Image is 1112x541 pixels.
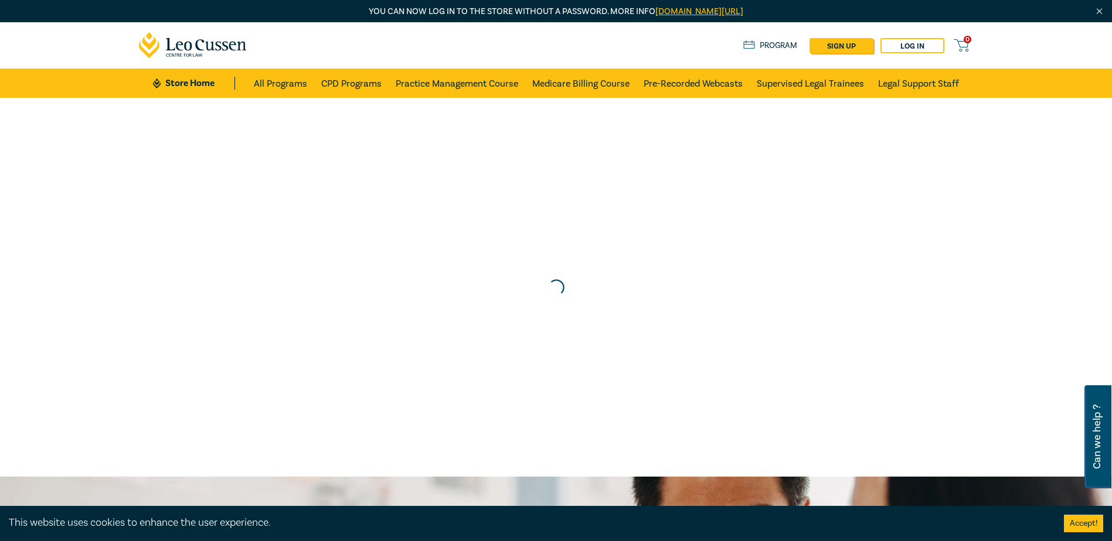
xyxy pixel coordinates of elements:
[1064,515,1103,532] button: Accept cookies
[532,69,630,98] a: Medicare Billing Course
[139,5,974,18] p: You can now log in to the store without a password. More info
[964,36,971,43] span: 0
[153,77,234,90] a: Store Home
[644,69,743,98] a: Pre-Recorded Webcasts
[810,38,873,53] a: sign up
[254,69,307,98] a: All Programs
[9,515,1046,530] div: This website uses cookies to enhance the user experience.
[1094,6,1104,16] img: Close
[396,69,518,98] a: Practice Management Course
[655,6,743,17] a: [DOMAIN_NAME][URL]
[1091,392,1103,481] span: Can we help ?
[743,39,798,52] a: Program
[757,69,864,98] a: Supervised Legal Trainees
[878,69,959,98] a: Legal Support Staff
[880,38,944,53] a: Log in
[321,69,382,98] a: CPD Programs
